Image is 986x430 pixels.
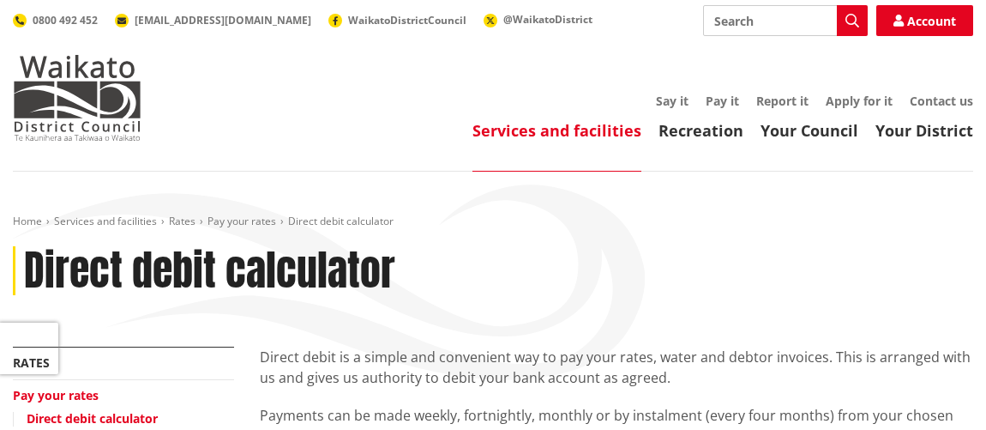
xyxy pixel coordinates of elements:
[328,13,466,27] a: WaikatoDistrictCouncil
[24,246,395,296] h1: Direct debit calculator
[27,410,158,427] a: Direct debit calculator
[503,12,592,27] span: @WaikatoDistrict
[756,93,809,109] a: Report it
[348,13,466,27] span: WaikatoDistrictCouncil
[33,13,98,27] span: 0800 492 452
[658,120,743,141] a: Recreation
[472,120,641,141] a: Services and facilities
[706,93,739,109] a: Pay it
[656,93,688,109] a: Say it
[761,120,858,141] a: Your Council
[910,93,973,109] a: Contact us
[169,214,195,228] a: Rates
[13,13,98,27] a: 0800 492 452
[288,214,394,228] span: Direct debit calculator
[115,13,311,27] a: [EMAIL_ADDRESS][DOMAIN_NAME]
[13,387,99,403] a: Pay your rates
[54,214,157,228] a: Services and facilities
[484,12,592,27] a: @WaikatoDistrict
[13,215,973,229] nav: breadcrumb
[826,93,893,109] a: Apply for it
[13,55,141,141] img: Waikato District Council - Te Kaunihera aa Takiwaa o Waikato
[703,5,868,36] input: Search input
[207,214,276,228] a: Pay your rates
[876,5,973,36] a: Account
[875,120,973,141] a: Your District
[13,214,42,228] a: Home
[260,347,974,388] p: Direct debit is a simple and convenient way to pay your rates, water and debtor invoices. This is...
[135,13,311,27] span: [EMAIL_ADDRESS][DOMAIN_NAME]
